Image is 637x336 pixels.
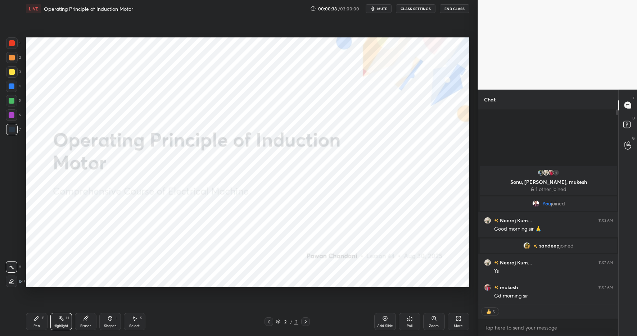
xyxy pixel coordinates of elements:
img: db500a96215b46539d6c2ed345a88a13.jpg [547,169,555,176]
span: You [542,201,551,206]
div: Add Slide [377,324,393,328]
h6: Neeraj Kum... [498,259,532,266]
div: Poll [407,324,412,328]
span: joined [551,201,565,206]
img: 9081843af544456586c459531e725913.jpg [542,169,550,176]
div: 7 [6,124,21,135]
div: Highlight [54,324,68,328]
p: D [632,115,635,121]
p: H [19,265,21,269]
div: 11:07 AM [598,285,613,289]
img: 1996a41c05a54933bfa64e97c9bd7d8b.jpg [537,169,545,176]
span: sandeep [539,243,560,249]
div: 1 [6,37,21,49]
img: no-rating-badge.077c3623.svg [494,219,498,223]
img: 9081843af544456586c459531e725913.jpg [484,217,491,224]
div: Pen [33,324,40,328]
img: no-rating-badge.077c3623.svg [494,286,498,290]
button: End Class [440,4,469,13]
div: 2 [294,318,298,325]
div: Gd morning sir [494,292,613,300]
button: CLASS SETTINGS [396,4,435,13]
p: G [632,136,635,141]
img: no-rating-badge.077c3623.svg [494,261,498,265]
div: 3 [6,66,21,78]
span: joined [560,243,574,249]
div: 2 [6,52,21,63]
img: shiftIcon.72a6c929.svg [19,280,22,283]
div: 4 [6,81,21,92]
h6: Neeraj Kum... [498,217,532,224]
div: 2 [282,319,289,324]
div: 6 [6,109,21,121]
div: grid [478,165,619,304]
div: H [66,316,69,320]
img: 0c66f04d77bc4766b8238dde94cce417.jpg [523,242,530,249]
span: mute [377,6,387,11]
p: H [22,280,25,283]
div: LIVE [26,4,41,13]
div: / [290,319,293,324]
div: Shapes [104,324,116,328]
div: 5 [6,95,21,106]
div: 11:07 AM [598,260,613,264]
div: Zoom [429,324,439,328]
h4: Operating Principle of Induction Motor [44,5,133,12]
div: More [454,324,463,328]
img: 346f0f38a6c4438db66fc738dbaec893.jpg [532,200,539,207]
div: Select [129,324,140,328]
button: mute [366,4,392,13]
div: Good morning sir 🙏 [494,226,613,233]
p: Sonu, [PERSON_NAME], mukesh [484,179,613,185]
p: & 1 other joined [484,186,613,192]
div: S [140,316,142,320]
p: T [633,95,635,101]
img: no-rating-badge.077c3623.svg [533,244,538,248]
div: Ys [494,268,613,275]
div: 1 [552,169,560,176]
div: 11:03 AM [598,218,613,222]
div: P [42,316,44,320]
img: thumbs_up.png [485,308,492,315]
p: Chat [478,90,501,109]
img: db500a96215b46539d6c2ed345a88a13.jpg [484,283,491,291]
h6: mukesh [498,283,518,291]
div: 5 [492,309,495,314]
img: 9081843af544456586c459531e725913.jpg [484,259,491,266]
div: L [116,316,118,320]
div: Eraser [80,324,91,328]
